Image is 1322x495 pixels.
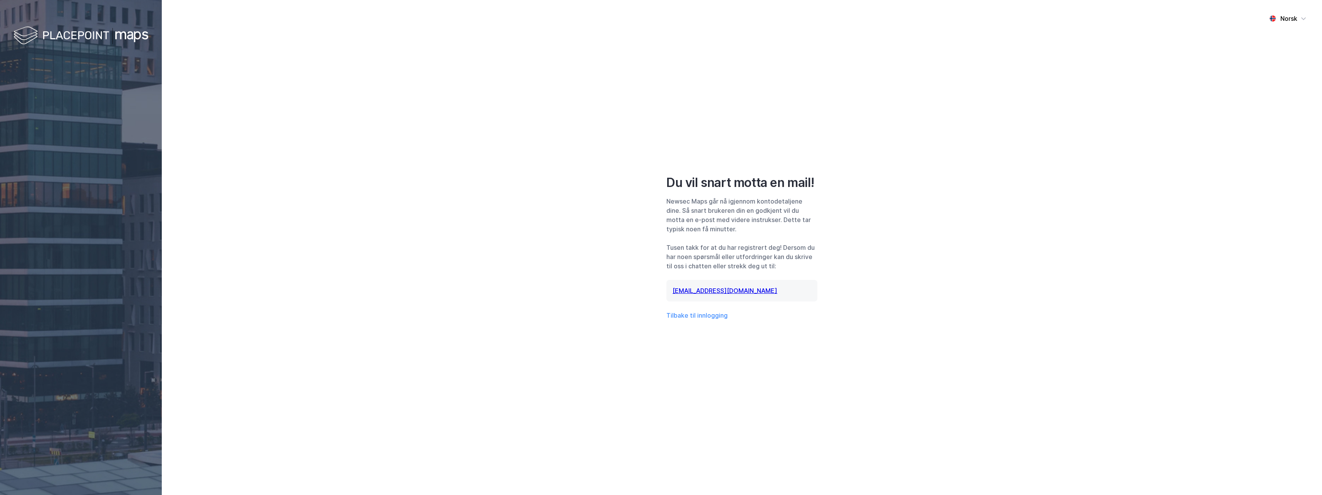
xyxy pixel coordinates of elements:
[1283,458,1322,495] div: Kontrollprogram for chat
[13,25,148,47] img: logo-white.f07954bde2210d2a523dddb988cd2aa7.svg
[666,311,728,320] button: Tilbake til innlogging
[666,175,817,190] div: Du vil snart motta en mail!
[1283,458,1322,495] iframe: Chat Widget
[666,243,817,271] div: Tusen takk for at du har registrert deg! Dersom du har noen spørsmål eller utfordringer kan du sk...
[673,287,777,295] a: [EMAIL_ADDRESS][DOMAIN_NAME]
[1280,14,1297,23] div: Norsk
[666,197,817,234] div: Newsec Maps går nå igjennom kontodetaljene dine. Så snart brukeren din en godkjent vil du motta e...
